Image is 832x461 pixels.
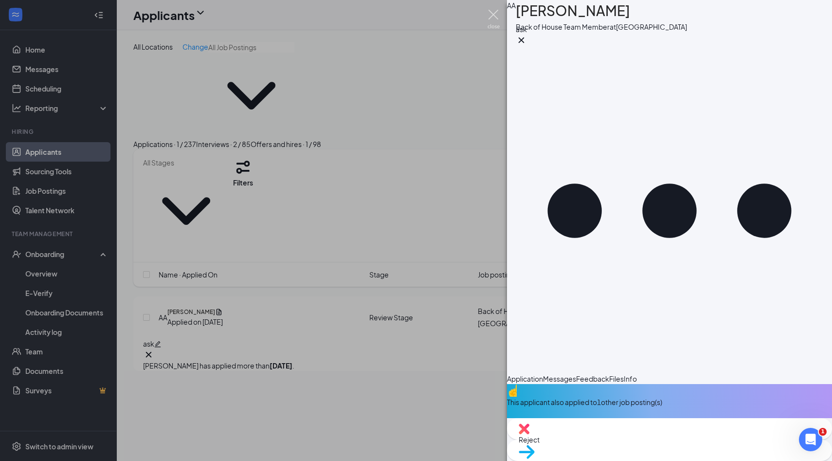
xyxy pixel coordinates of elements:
[507,397,832,407] div: This applicant also applied to 1 other job posting(s)
[519,434,820,445] span: Reject
[799,428,822,451] iframe: Intercom live chat
[507,374,543,383] span: Application
[516,21,687,32] div: Back of House Team Member at [GEOGRAPHIC_DATA]
[516,25,527,34] span: ask
[576,374,609,383] span: Feedback
[516,35,527,46] svg: Cross
[507,48,832,373] svg: Ellipses
[819,428,827,436] span: 1
[624,374,637,383] span: Info
[609,374,624,383] span: Files
[543,374,576,383] span: Messages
